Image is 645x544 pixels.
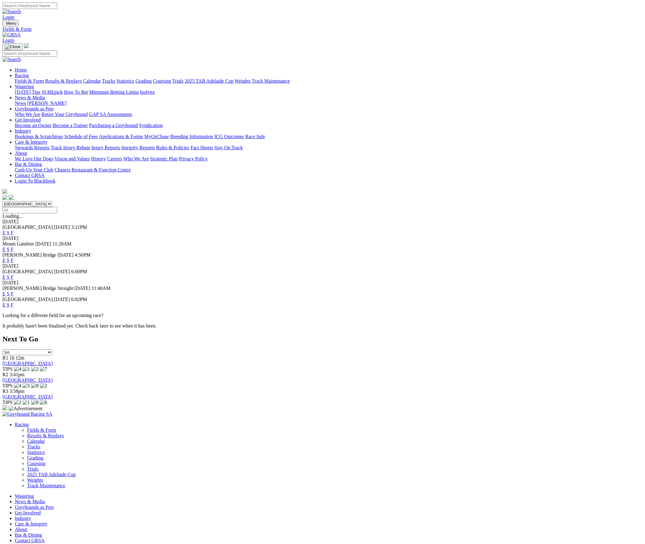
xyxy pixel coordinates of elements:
span: [DATE] [54,269,70,274]
a: Bookings & Scratchings [15,134,63,139]
a: Careers [107,156,122,161]
span: R3 [2,389,8,394]
a: Fact Sheets [191,145,213,150]
a: E [2,258,6,263]
img: logo-grsa-white.png [2,189,7,194]
a: E [2,274,6,280]
a: [GEOGRAPHIC_DATA] [2,377,53,383]
a: E [2,247,6,252]
div: Care & Integrity [15,145,643,150]
span: [GEOGRAPHIC_DATA] [2,269,53,274]
a: Tracks [27,444,40,449]
img: 8 [31,383,39,389]
div: Industry [15,134,643,139]
a: Industry [15,128,31,134]
img: facebook.svg [2,195,7,200]
div: News & Media [15,101,643,106]
a: [GEOGRAPHIC_DATA] [2,361,53,366]
a: Calendar [27,439,45,444]
a: Track Maintenance [252,78,290,84]
a: Racing [15,73,29,78]
a: S [7,291,10,296]
span: 6:00PM [71,269,87,274]
span: [DATE] [58,252,74,258]
img: 1 [23,400,30,405]
span: [DATE] [74,286,90,291]
a: Contact GRSA [15,173,44,178]
span: TIPS [2,400,13,405]
a: Racing [15,422,29,427]
a: Race Safe [245,134,265,139]
a: Rules & Policies [156,145,189,150]
a: Results & Replays [27,433,64,438]
span: 4:56PM [75,252,91,258]
span: 3:41pm [10,372,25,377]
div: [DATE] [2,236,643,241]
a: Wagering [15,493,34,499]
a: [GEOGRAPHIC_DATA] [2,394,53,399]
div: Greyhounds as Pets [15,112,643,117]
input: Search [2,2,57,9]
a: Trials [27,466,39,472]
span: [DATE] [54,297,70,302]
a: [DATE] Tips [15,89,40,95]
img: Search [2,9,21,14]
button: Toggle navigation [2,43,23,50]
a: Statistics [117,78,134,84]
a: Become a Trainer [53,123,88,128]
a: Privacy Policy [179,156,208,161]
a: Stay On Track [214,145,243,150]
a: Grading [27,455,43,460]
span: [PERSON_NAME] Bridge Straight [2,286,73,291]
span: [PERSON_NAME] Bridge [2,252,56,258]
a: Bar & Dining [15,162,42,167]
div: Get Involved [15,123,643,128]
img: 6 [40,400,47,405]
a: Stewards Reports [15,145,49,150]
a: F [11,274,14,280]
a: Contact GRSA [15,538,44,543]
a: Breeding Information [170,134,213,139]
span: [DATE] [35,241,51,246]
a: Login [2,14,14,20]
img: GRSA [2,32,21,38]
div: Racing [15,78,643,84]
span: [DATE] [54,225,70,230]
a: History [91,156,106,161]
a: Tracks [102,78,115,84]
a: Become an Owner [15,123,51,128]
a: We Love Our Dogs [15,156,53,161]
div: Fields & Form [2,27,643,32]
a: Get Involved [15,117,41,122]
img: Search [2,57,21,62]
a: Vision and Values [54,156,90,161]
a: F [11,247,14,252]
span: [GEOGRAPHIC_DATA] [2,297,53,302]
span: 6:02PM [71,297,87,302]
img: 4 [14,383,21,389]
div: [DATE] [2,219,643,225]
a: S [7,274,10,280]
a: F [11,291,14,296]
a: S [7,258,10,263]
span: 1h 12m [10,355,24,361]
a: Coursing [153,78,171,84]
a: 2025 TAB Adelaide Cup [185,78,233,84]
button: Toggle navigation [2,20,19,27]
a: How To Bet [64,89,88,95]
a: About [15,527,27,532]
img: 2 [40,383,47,389]
span: 3:21PM [71,225,87,230]
a: Chasers Restaurant & Function Centre [55,167,131,172]
a: ICG Outcomes [214,134,244,139]
a: S [7,247,10,252]
a: S [7,302,10,307]
a: MyOzChase [144,134,169,139]
a: Home [15,67,27,72]
a: News [15,101,26,106]
a: Bar & Dining [15,532,42,538]
a: Greyhounds as Pets [15,106,54,111]
img: logo-grsa-white.png [24,43,29,48]
span: Loading... [2,213,23,219]
a: Weights [235,78,251,84]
